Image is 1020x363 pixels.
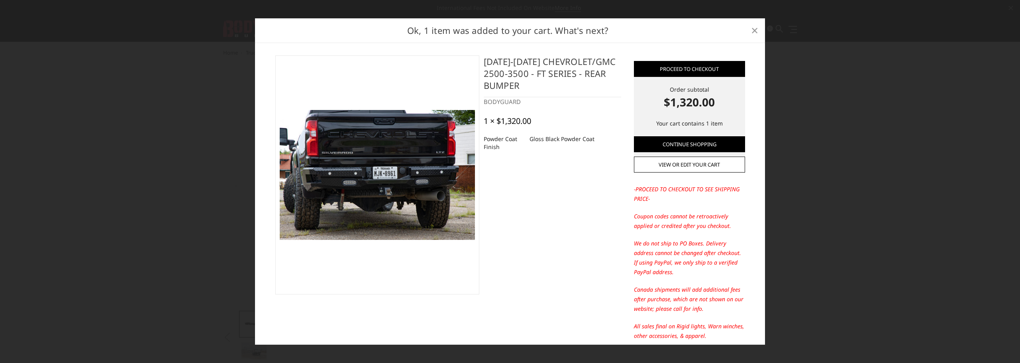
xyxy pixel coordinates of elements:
[634,85,745,110] div: Order subtotal
[634,136,745,152] a: Continue Shopping
[634,239,745,277] p: We do not ship to PO Boxes. Delivery address cannot be changed after checkout. If using PayPal, w...
[530,132,594,146] dd: Gloss Black Powder Coat
[634,157,745,173] a: View or edit your cart
[634,184,745,204] p: -PROCEED TO CHECKOUT TO SEE SHIPPING PRICE-
[634,94,745,110] strong: $1,320.00
[484,55,621,97] h4: [DATE]-[DATE] Chevrolet/GMC 2500-3500 - FT Series - Rear Bumper
[634,212,745,231] p: Coupon codes cannot be retroactively applied or credited after you checkout.
[484,132,524,154] dt: Powder Coat Finish
[484,97,621,106] div: BODYGUARD
[280,110,475,240] img: 2020-2025 Chevrolet/GMC 2500-3500 - FT Series - Rear Bumper
[634,322,745,341] p: All sales final on Rigid lights, Warn winches, other accessories, & apparel.
[634,61,745,77] a: Proceed to checkout
[634,119,745,128] p: Your cart contains 1 item
[268,24,748,37] h2: Ok, 1 item was added to your cart. What's next?
[484,116,531,126] div: 1 × $1,320.00
[634,285,745,314] p: Canada shipments will add additional fees after purchase, which are not shown on our website; ple...
[751,22,758,39] span: ×
[748,24,761,37] a: Close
